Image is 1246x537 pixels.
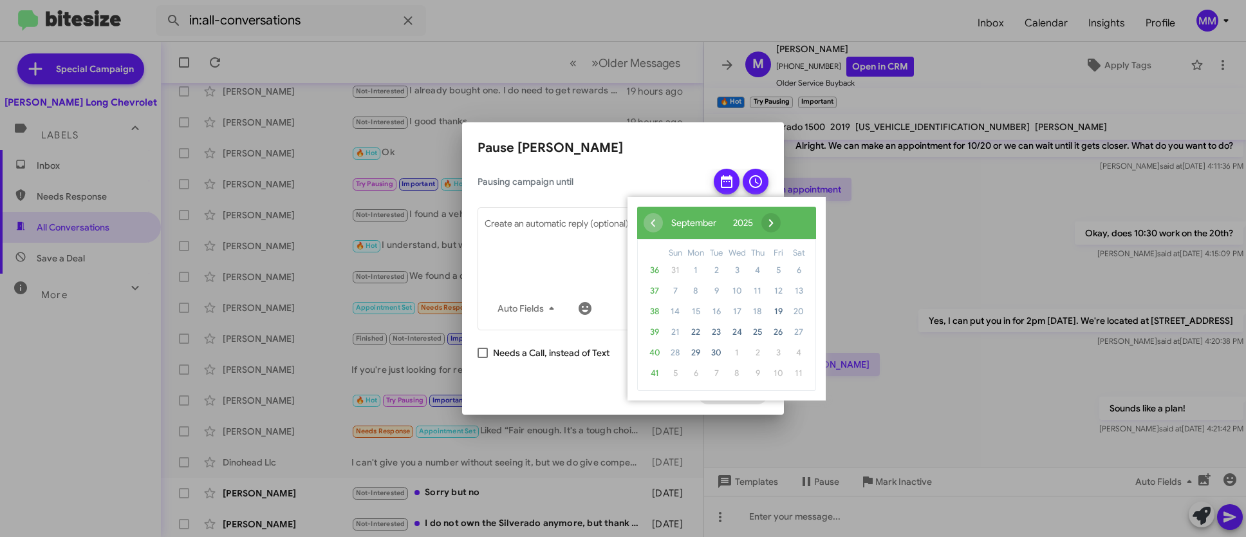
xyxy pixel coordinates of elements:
span: 17 [727,301,747,322]
span: 11 [788,363,809,384]
span: 10 [727,281,747,301]
span: 31 [665,260,685,281]
span: 24 [727,322,747,343]
span: 39 [644,322,665,343]
span: 23 [706,322,727,343]
span: 36 [644,260,665,281]
th: weekday [747,246,768,260]
span: ‹ [644,213,663,232]
span: 5 [665,363,685,384]
span: 6 [788,260,809,281]
span: 9 [706,281,727,301]
th: weekday [768,246,788,260]
span: Needs a Call, instead of Text [493,345,609,361]
span: 29 [685,343,706,363]
span: 37 [644,281,665,301]
span: 12 [768,281,788,301]
span: 19 [768,301,788,322]
span: 4 [788,343,809,363]
span: 30 [706,343,727,363]
span: 1 [727,343,747,363]
span: 10 [768,363,788,384]
span: 25 [747,322,768,343]
span: 28 [665,343,685,363]
span: 3 [727,260,747,281]
button: 2025 [725,213,761,232]
span: 8 [727,363,747,384]
th: weekday [706,246,727,260]
span: Auto Fields [497,297,559,320]
span: 2 [747,343,768,363]
button: September [663,213,725,232]
span: Pausing campaign until [478,175,703,188]
span: 26 [768,322,788,343]
th: weekday [665,246,685,260]
span: 2 [706,260,727,281]
th: weekday [788,246,809,260]
span: September [671,217,716,229]
span: 13 [788,281,809,301]
span: 15 [685,301,706,322]
span: 7 [706,363,727,384]
span: 40 [644,343,665,363]
bs-datepicker-navigation-view: ​ ​ ​ [644,214,781,225]
span: 20 [788,301,809,322]
span: 5 [768,260,788,281]
span: 38 [644,301,665,322]
span: 18 [747,301,768,322]
span: 3 [768,343,788,363]
h2: Pause [PERSON_NAME] [478,138,768,158]
button: › [761,213,781,232]
th: weekday [685,246,706,260]
span: 6 [685,363,706,384]
th: weekday [727,246,747,260]
bs-datepicker-container: calendar [628,197,826,400]
span: 21 [665,322,685,343]
span: 11 [747,281,768,301]
span: 41 [644,363,665,384]
button: Auto Fields [487,297,570,320]
span: 16 [706,301,727,322]
span: 7 [665,281,685,301]
span: 27 [788,322,809,343]
span: 8 [685,281,706,301]
span: 22 [685,322,706,343]
span: 1 [685,260,706,281]
span: 14 [665,301,685,322]
span: 4 [747,260,768,281]
span: 2025 [733,217,753,229]
span: 9 [747,363,768,384]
